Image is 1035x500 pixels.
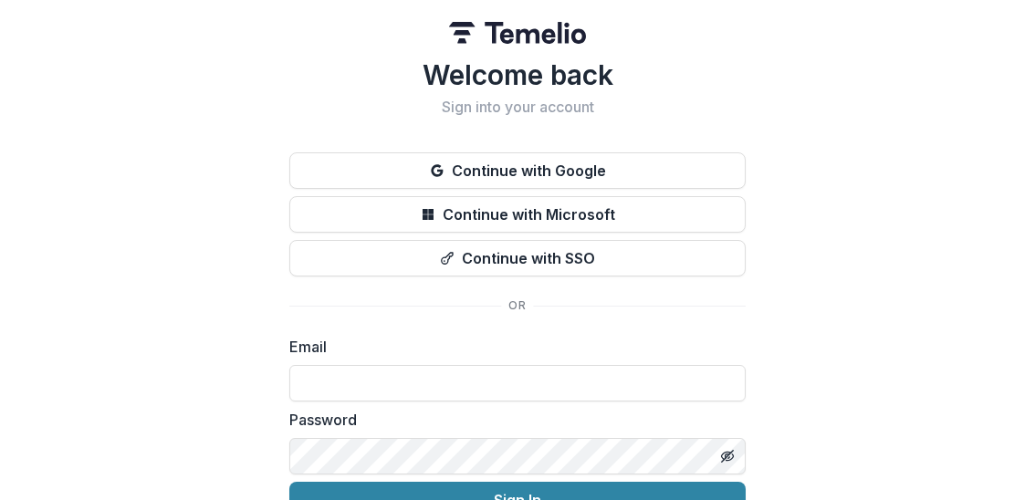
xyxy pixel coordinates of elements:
img: Temelio [449,22,586,44]
button: Continue with SSO [289,240,746,276]
label: Password [289,409,735,431]
label: Email [289,336,735,358]
button: Continue with Google [289,152,746,189]
h2: Sign into your account [289,99,746,116]
button: Toggle password visibility [713,442,742,471]
h1: Welcome back [289,58,746,91]
button: Continue with Microsoft [289,196,746,233]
